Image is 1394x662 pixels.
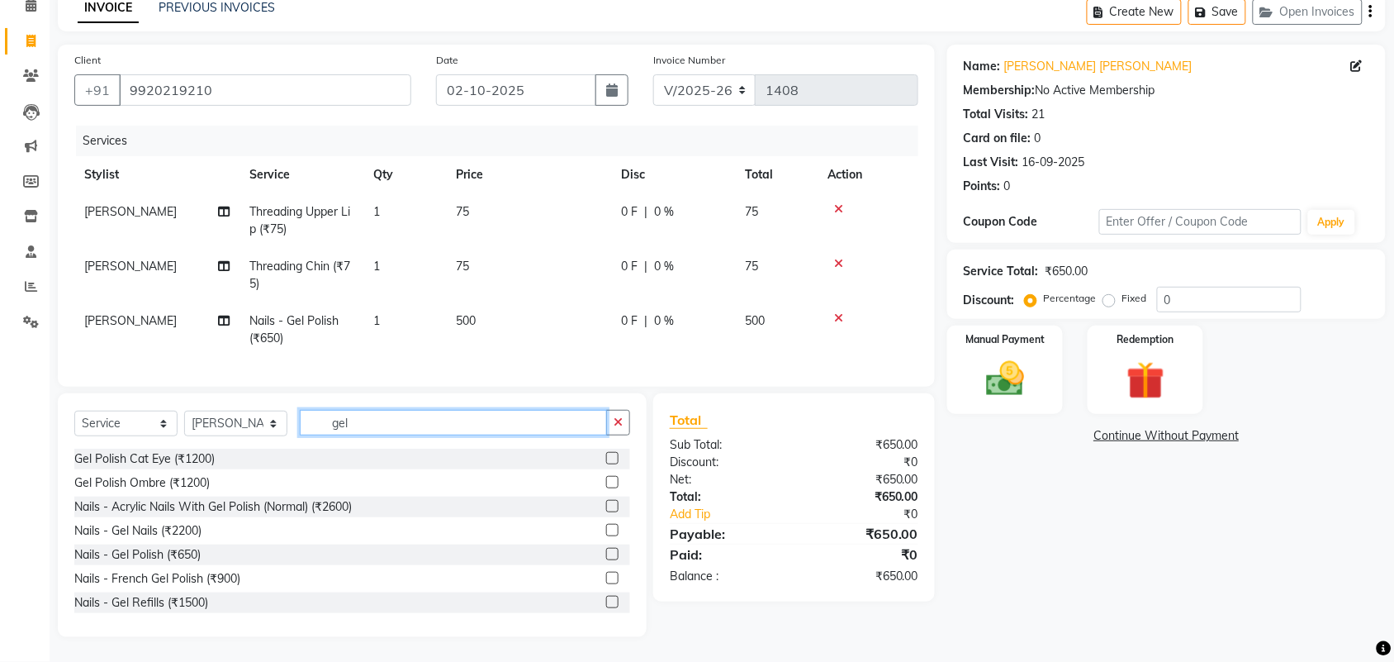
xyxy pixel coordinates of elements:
div: 16-09-2025 [1022,154,1085,171]
label: Percentage [1044,291,1097,306]
label: Invoice Number [653,53,725,68]
div: No Active Membership [964,82,1369,99]
th: Total [735,156,818,193]
input: Search or Scan [300,410,607,436]
div: ₹650.00 [1045,263,1088,280]
span: | [644,258,647,275]
span: | [644,203,647,221]
div: Card on file: [964,130,1031,147]
div: Gel Polish Ombre (₹1200) [74,474,210,492]
img: _cash.svg [974,357,1036,401]
th: Service [239,156,363,193]
span: 0 F [621,258,638,275]
span: 75 [456,204,469,219]
div: Nails - Gel Nails (₹2200) [74,522,202,540]
div: Discount: [964,292,1015,309]
input: Enter Offer / Coupon Code [1099,209,1302,235]
div: Balance : [657,568,794,585]
div: Discount: [657,454,794,471]
div: Nails - French Gel Polish (₹900) [74,570,240,588]
div: ₹650.00 [794,471,931,488]
span: Threading Chin (₹75) [249,259,350,291]
span: 0 % [654,258,674,275]
span: Threading Upper Lip (₹75) [249,204,350,236]
span: 75 [745,204,758,219]
div: Membership: [964,82,1036,99]
div: Paid: [657,545,794,564]
div: Total Visits: [964,106,1029,123]
div: ₹650.00 [794,488,931,506]
label: Fixed [1122,291,1147,306]
div: Total: [657,488,794,506]
div: ₹650.00 [794,568,931,585]
div: Nails - Acrylic Nails With Gel Polish (Normal) (₹2600) [74,498,352,516]
label: Redemption [1117,332,1174,347]
div: Services [76,126,931,156]
img: _gift.svg [1115,357,1177,404]
button: +91 [74,74,121,106]
a: Continue Without Payment [951,427,1382,445]
div: Last Visit: [964,154,1019,171]
div: 21 [1032,106,1045,123]
div: Nails - Gel Refills (₹1500) [74,594,208,612]
div: ₹0 [794,545,931,564]
div: Sub Total: [657,436,794,454]
div: ₹0 [794,454,931,471]
div: Coupon Code [964,213,1099,231]
span: | [644,312,647,330]
th: Action [818,156,918,193]
span: 75 [745,259,758,274]
div: Nails - Gel Polish (₹650) [74,546,201,564]
th: Qty [363,156,446,193]
span: 1 [373,313,380,328]
span: 0 F [621,312,638,330]
div: 0 [1004,178,1011,195]
th: Price [446,156,611,193]
div: Payable: [657,524,794,544]
div: ₹650.00 [794,436,931,454]
span: 0 F [621,203,638,221]
button: Apply [1308,210,1355,235]
span: Nails - Gel Polish (₹650) [249,313,339,345]
div: Service Total: [964,263,1039,280]
span: 1 [373,259,380,274]
span: 0 % [654,312,674,330]
label: Date [436,53,458,68]
span: 1 [373,204,380,219]
span: 75 [456,259,469,274]
div: ₹0 [817,506,931,523]
span: [PERSON_NAME] [84,259,177,274]
span: 0 % [654,203,674,221]
div: Points: [964,178,1001,195]
div: Name: [964,58,1001,75]
th: Disc [611,156,735,193]
div: Net: [657,471,794,488]
input: Search by Name/Mobile/Email/Code [119,74,411,106]
a: Add Tip [657,506,817,523]
div: 0 [1035,130,1041,147]
a: [PERSON_NAME] [PERSON_NAME] [1004,58,1192,75]
label: Manual Payment [965,332,1045,347]
label: Client [74,53,101,68]
span: [PERSON_NAME] [84,204,177,219]
div: Gel Polish Cat Eye (₹1200) [74,450,215,468]
span: Total [670,412,708,429]
th: Stylist [74,156,239,193]
div: ₹650.00 [794,524,931,544]
span: [PERSON_NAME] [84,313,177,328]
span: 500 [456,313,476,328]
span: 500 [745,313,765,328]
